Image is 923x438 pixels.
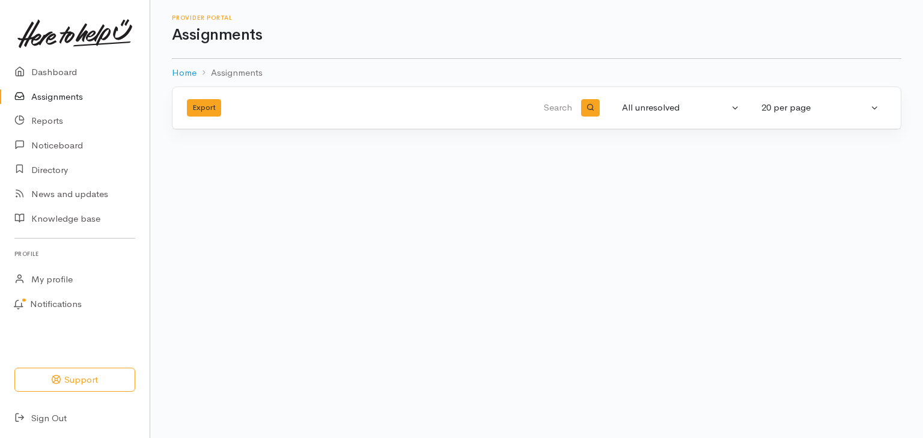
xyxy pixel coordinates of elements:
button: Export [187,99,221,117]
h6: Profile [14,246,135,262]
h1: Assignments [172,26,901,44]
button: 20 per page [754,96,886,120]
a: Home [172,66,196,80]
button: All unresolved [615,96,747,120]
div: All unresolved [622,101,729,115]
li: Assignments [196,66,263,80]
nav: breadcrumb [172,59,901,87]
div: 20 per page [761,101,868,115]
input: Search [401,94,574,123]
h6: Provider Portal [172,14,901,21]
button: Support [14,368,135,392]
